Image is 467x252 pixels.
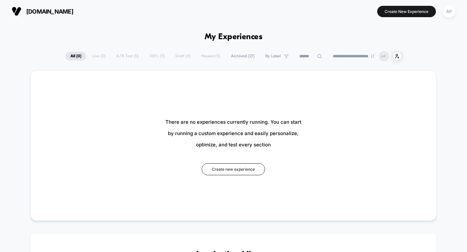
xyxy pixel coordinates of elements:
[205,32,263,42] h1: My Experiences
[443,5,455,18] div: AP
[202,163,265,175] button: Create new experience
[381,54,386,59] p: AP
[66,52,86,61] span: All ( 0 )
[377,6,436,17] button: Create New Experience
[12,6,21,16] img: Visually logo
[226,52,259,61] span: Archived ( 27 )
[10,6,75,17] button: [DOMAIN_NAME]
[26,8,73,15] span: [DOMAIN_NAME]
[265,54,281,59] span: By Label
[441,5,457,18] button: AP
[165,116,301,150] span: There are no experiences currently running. You can start by running a custom experience and easi...
[371,54,375,58] img: end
